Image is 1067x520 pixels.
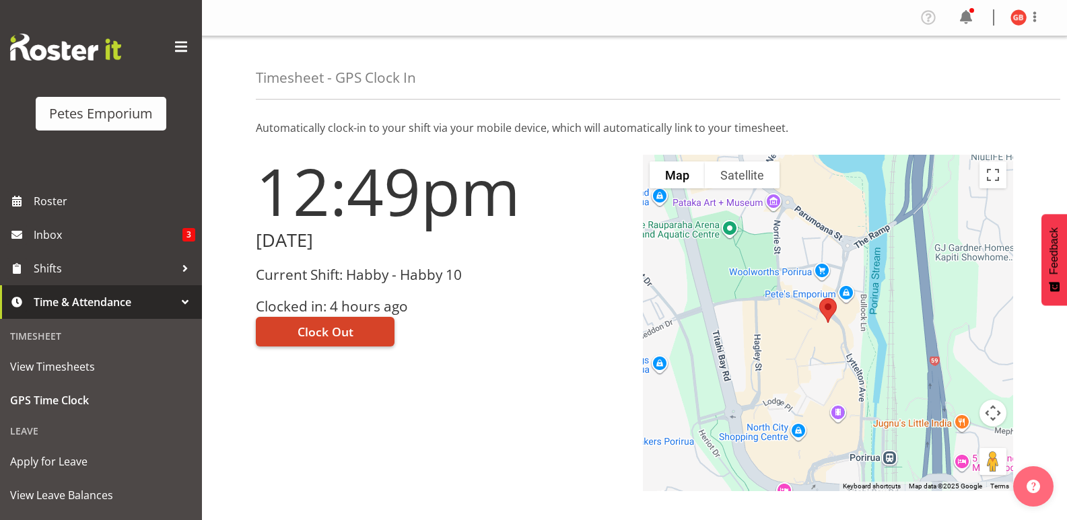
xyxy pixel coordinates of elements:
[10,451,192,472] span: Apply for Leave
[10,390,192,410] span: GPS Time Clock
[3,383,199,417] a: GPS Time Clock
[1010,9,1027,26] img: gillian-byford11184.jpg
[10,485,192,505] span: View Leave Balances
[182,228,195,242] span: 3
[49,104,153,124] div: Petes Emporium
[3,417,199,445] div: Leave
[34,191,195,211] span: Roster
[979,448,1006,475] button: Drag Pegman onto the map to open Street View
[650,161,705,188] button: Show street map
[705,161,780,188] button: Show satellite imagery
[1048,227,1060,274] span: Feedback
[990,482,1009,490] a: Terms (opens in new tab)
[1027,480,1040,493] img: help-xxl-2.png
[979,161,1006,188] button: Toggle fullscreen view
[3,445,199,478] a: Apply for Leave
[256,230,627,251] h2: [DATE]
[34,225,182,245] span: Inbox
[256,299,627,314] h3: Clocked in: 4 hours ago
[256,267,627,283] h3: Current Shift: Habby - Habby 10
[298,323,353,340] span: Clock Out
[3,478,199,512] a: View Leave Balances
[256,120,1013,136] p: Automatically clock-in to your shift via your mobile device, which will automatically link to you...
[34,258,175,278] span: Shifts
[10,357,192,377] span: View Timesheets
[909,482,982,490] span: Map data ©2025 Google
[646,474,691,491] a: Open this area in Google Maps (opens a new window)
[1041,214,1067,305] button: Feedback - Show survey
[843,482,901,491] button: Keyboard shortcuts
[3,350,199,383] a: View Timesheets
[34,292,175,312] span: Time & Attendance
[256,155,627,227] h1: 12:49pm
[10,34,121,61] img: Rosterit website logo
[3,322,199,350] div: Timesheet
[646,474,691,491] img: Google
[256,70,416,85] h4: Timesheet - GPS Clock In
[256,317,394,346] button: Clock Out
[979,400,1006,426] button: Map camera controls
